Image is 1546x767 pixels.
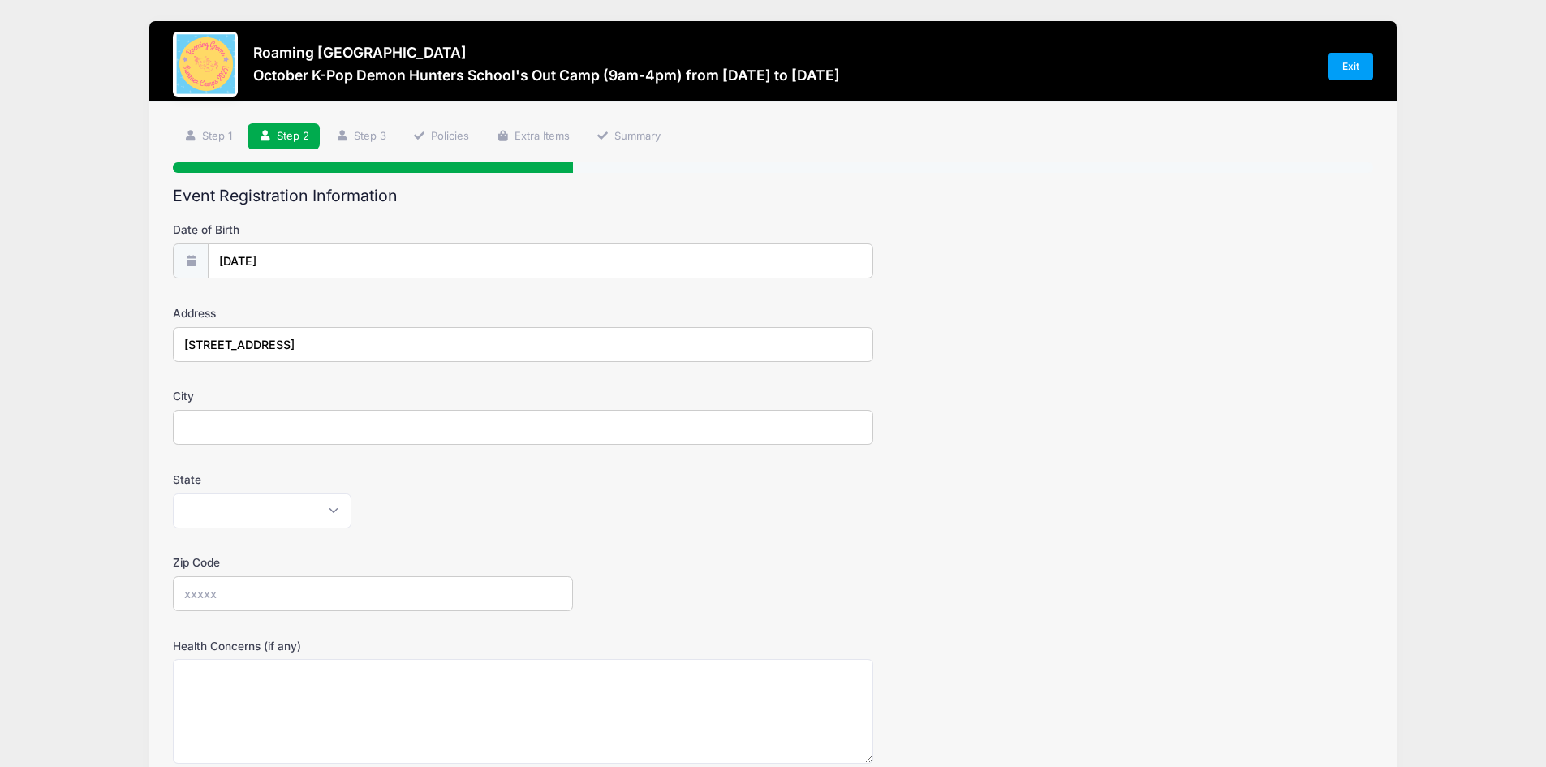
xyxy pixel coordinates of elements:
label: Zip Code [173,554,573,571]
a: Summary [585,123,671,150]
a: Policies [403,123,480,150]
input: xxxxx [173,576,573,611]
h2: Event Registration Information [173,187,1373,205]
h3: October K-Pop Demon Hunters School's Out Camp (9am-4pm) from [DATE] to [DATE] [253,67,840,84]
label: State [173,472,573,488]
label: Date of Birth [173,222,573,238]
a: Step 3 [325,123,397,150]
input: mm/dd/yyyy [208,243,873,278]
a: Step 1 [173,123,243,150]
label: Health Concerns (if any) [173,638,573,654]
label: City [173,388,573,404]
a: Exit [1328,53,1373,80]
label: Address [173,305,573,321]
h3: Roaming [GEOGRAPHIC_DATA] [253,44,840,61]
a: Extra Items [485,123,580,150]
a: Step 2 [248,123,320,150]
